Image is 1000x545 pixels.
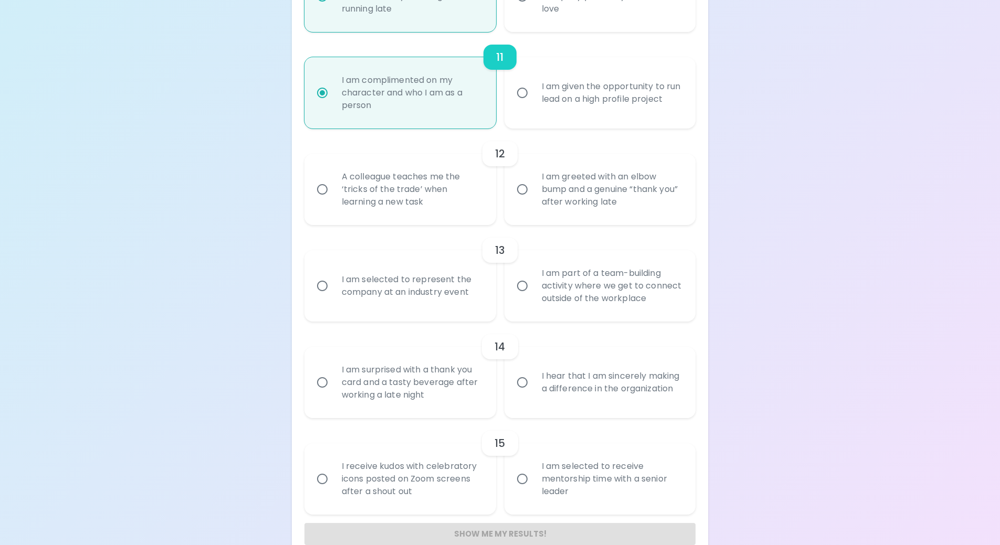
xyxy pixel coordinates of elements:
[333,61,490,124] div: I am complimented on my character and who I am as a person
[495,145,505,162] h6: 12
[333,261,490,311] div: I am selected to represent the company at an industry event
[304,129,696,225] div: choice-group-check
[304,32,696,129] div: choice-group-check
[533,158,690,221] div: I am greeted with an elbow bump and a genuine “thank you” after working late
[304,225,696,322] div: choice-group-check
[494,435,505,452] h6: 15
[304,418,696,515] div: choice-group-check
[496,49,503,66] h6: 11
[304,322,696,418] div: choice-group-check
[533,254,690,317] div: I am part of a team-building activity where we get to connect outside of the workplace
[333,158,490,221] div: A colleague teaches me the ‘tricks of the trade’ when learning a new task
[333,351,490,414] div: I am surprised with a thank you card and a tasty beverage after working a late night
[495,242,505,259] h6: 13
[494,338,505,355] h6: 14
[533,68,690,118] div: I am given the opportunity to run lead on a high profile project
[533,447,690,510] div: I am selected to receive mentorship time with a senior leader
[333,447,490,510] div: I receive kudos with celebratory icons posted on Zoom screens after a shout out
[533,357,690,408] div: I hear that I am sincerely making a difference in the organization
